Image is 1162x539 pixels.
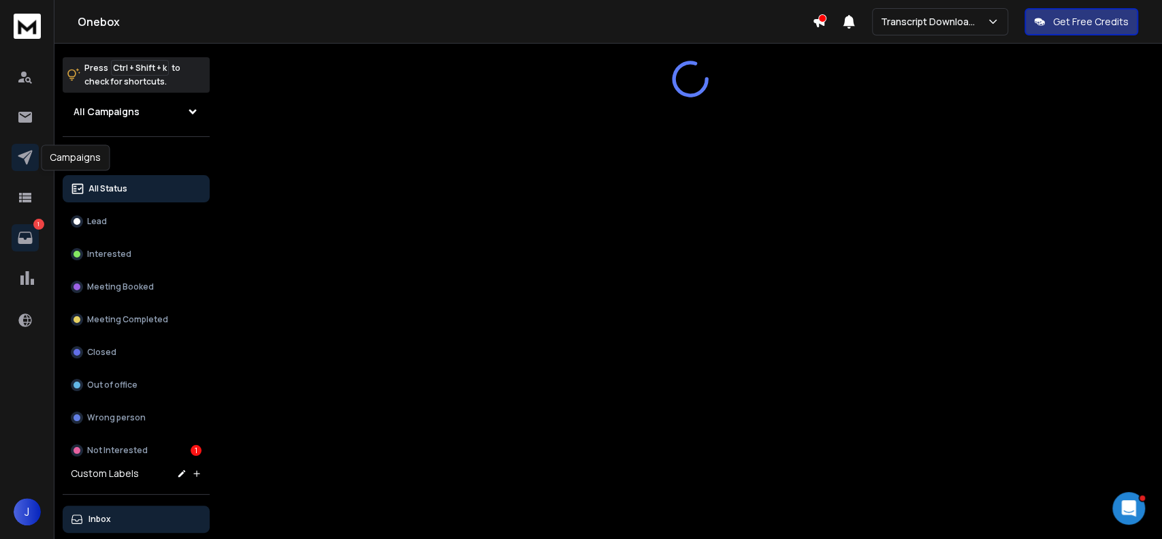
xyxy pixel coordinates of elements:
h1: Onebox [78,14,812,30]
p: Inbox [88,514,111,525]
button: Meeting Booked [63,273,210,301]
button: Inbox [63,506,210,533]
p: Get Free Credits [1053,15,1129,29]
button: Closed [63,339,210,366]
button: J [14,498,41,525]
button: Not Interested1 [63,437,210,464]
a: 1 [12,224,39,251]
button: Lead [63,208,210,235]
p: Closed [87,347,116,358]
h1: All Campaigns [74,105,140,119]
p: Transcript Downloader [881,15,986,29]
button: Interested [63,241,210,268]
button: Out of office [63,371,210,399]
button: Meeting Completed [63,306,210,333]
p: Not Interested [87,445,148,456]
img: logo [14,14,41,39]
p: Press to check for shortcuts. [84,61,180,89]
span: Ctrl + Shift + k [111,60,169,76]
p: Lead [87,216,107,227]
h3: Filters [63,148,210,167]
h3: Custom Labels [71,467,139,480]
div: 1 [191,445,201,456]
button: Wrong person [63,404,210,431]
p: Out of office [87,380,138,390]
p: Meeting Booked [87,281,154,292]
button: All Status [63,175,210,202]
p: All Status [88,183,127,194]
button: Get Free Credits [1024,8,1138,35]
iframe: Intercom live chat [1112,492,1145,525]
div: Campaigns [41,144,110,170]
p: Meeting Completed [87,314,168,325]
button: All Campaigns [63,98,210,125]
p: Interested [87,249,131,260]
p: Wrong person [87,412,146,423]
p: 1 [33,219,44,230]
